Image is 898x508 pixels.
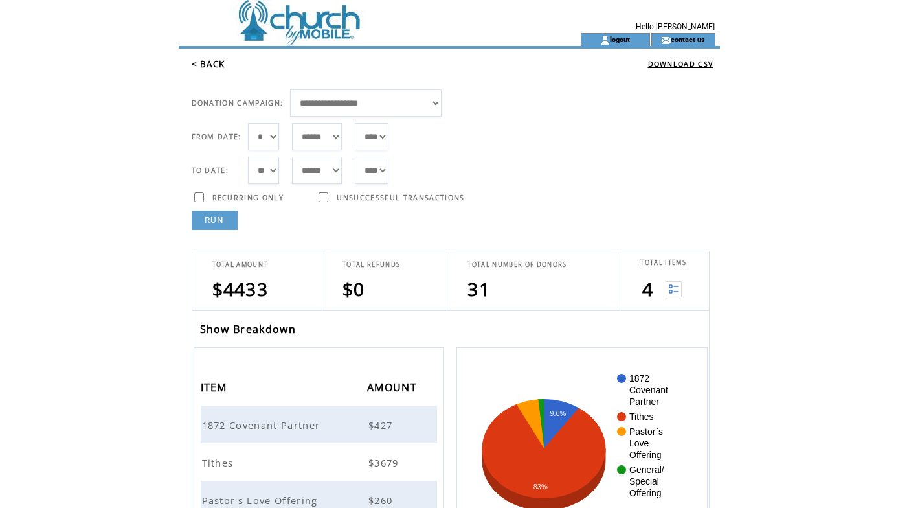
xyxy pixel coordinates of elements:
span: 31 [467,277,490,301]
span: TOTAL AMOUNT [212,260,268,269]
a: logout [610,35,630,43]
span: FROM DATE: [192,132,241,141]
img: View list [666,281,682,297]
span: Tithes [202,456,237,469]
span: DONATION CAMPAIGN: [192,98,284,108]
span: Pastor's Love Offering [202,494,321,507]
text: Pastor`s [629,426,663,437]
span: 4 [642,277,653,301]
span: $260 [368,494,396,507]
text: 83% [533,483,548,491]
span: RECURRING ONLY [212,193,284,202]
text: Partner [629,397,659,407]
a: contact us [671,35,705,43]
span: 1872 Covenant Partner [202,419,324,432]
text: 9.6% [550,410,567,417]
span: TOTAL ITEMS [640,259,686,267]
a: DOWNLOAD CSV [648,60,713,69]
a: AMOUNT [367,383,420,391]
span: TO DATE: [192,166,229,175]
text: General/ [629,465,664,475]
text: Love [629,438,649,448]
text: Offering [629,488,662,498]
span: $3679 [368,456,402,469]
a: < BACK [192,58,225,70]
a: Tithes [202,456,237,467]
text: Tithes [629,411,654,422]
img: contact_us_icon.gif [661,35,671,45]
img: account_icon.gif [600,35,610,45]
span: TOTAL REFUNDS [342,260,400,269]
text: 1872 [629,373,649,384]
text: Offering [629,450,662,460]
span: TOTAL NUMBER OF DONORS [467,260,567,269]
span: Hello [PERSON_NAME] [636,22,715,31]
a: Pastor's Love Offering [202,493,321,505]
a: ITEM [201,383,230,391]
text: Special [629,476,659,487]
a: 1872 Covenant Partner [202,418,324,430]
text: Covenant [629,385,668,395]
span: $4433 [212,277,269,301]
a: Show Breakdown [200,322,297,336]
span: AMOUNT [367,377,420,401]
span: UNSUCCESSFUL TRANSACTIONS [337,193,464,202]
a: RUN [192,211,238,230]
span: $0 [342,277,365,301]
span: ITEM [201,377,230,401]
span: $427 [368,419,396,432]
